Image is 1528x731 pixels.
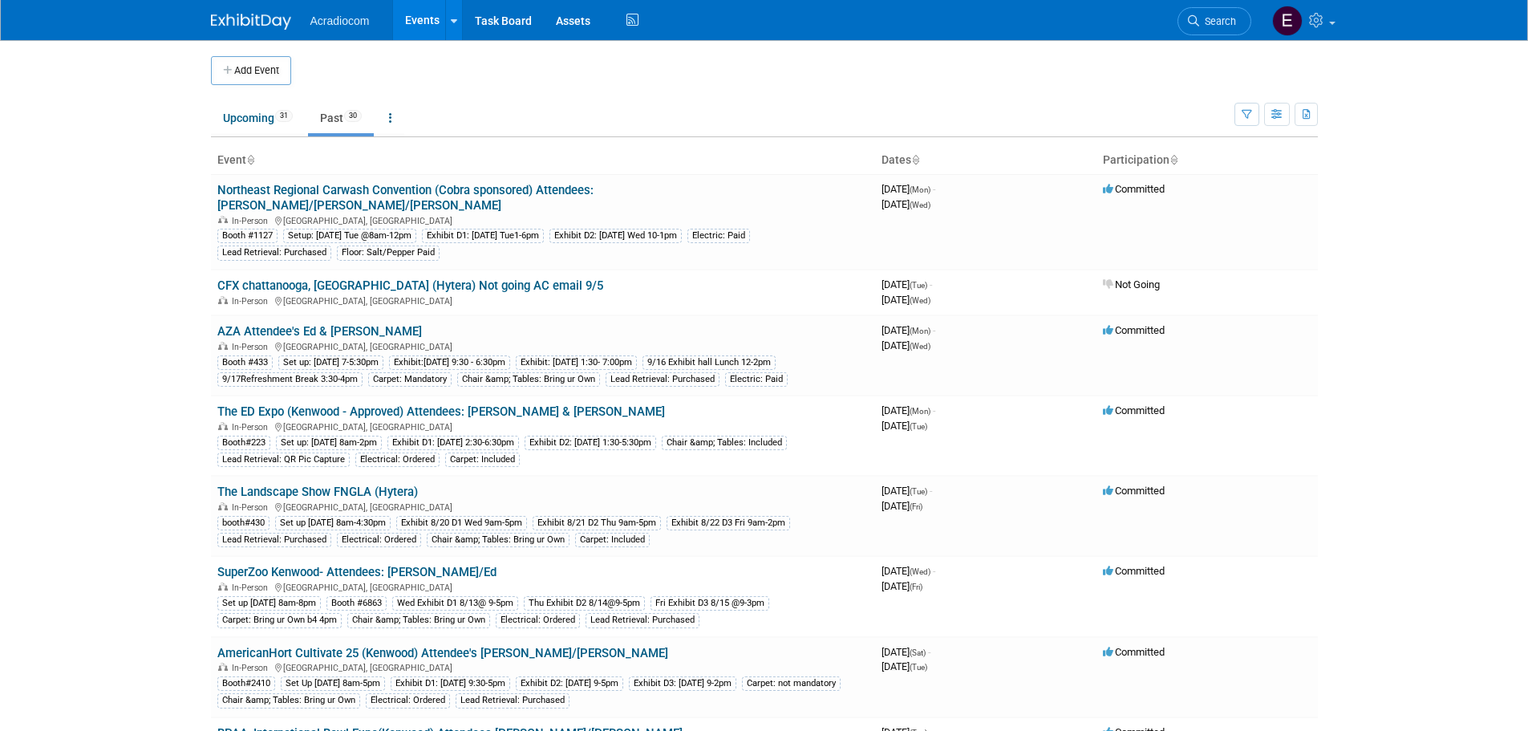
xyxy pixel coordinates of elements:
[217,229,278,243] div: Booth #1127
[218,296,228,304] img: In-Person Event
[217,516,270,530] div: booth#430
[278,355,383,370] div: Set up: [DATE] 7-5:30pm
[930,278,932,290] span: -
[211,14,291,30] img: ExhibitDay
[217,693,360,708] div: Chair &amp; Tables: Bring ur Own
[232,422,273,433] span: In-Person
[276,436,382,450] div: Set up: [DATE] 8am-2pm
[344,110,362,122] span: 30
[387,436,519,450] div: Exhibit D1: [DATE] 2:30-6:30pm
[882,324,935,336] span: [DATE]
[642,355,776,370] div: 9/16 Exhibit hall Lunch 12-2pm
[368,372,452,387] div: Carpet: Mandatory
[217,500,869,513] div: [GEOGRAPHIC_DATA], [GEOGRAPHIC_DATA]
[1103,324,1165,336] span: Committed
[275,516,391,530] div: Set up [DATE] 8am-4:30pm
[217,436,270,450] div: Booth#223
[910,407,930,416] span: (Mon)
[524,596,645,611] div: Thu Exhibit D2 8/14@9-5pm
[310,14,370,27] span: Acradiocom
[232,583,273,593] span: In-Person
[232,663,273,673] span: In-Person
[217,324,422,339] a: AZA Attendee's Ed & [PERSON_NAME]
[232,502,273,513] span: In-Person
[1177,7,1251,35] a: Search
[281,676,385,691] div: Set Up [DATE] 8am-5pm
[910,281,927,290] span: (Tue)
[217,183,594,213] a: Northeast Regional Carwash Convention (Cobra sponsored) Attendees: [PERSON_NAME]/[PERSON_NAME]/[P...
[516,676,623,691] div: Exhibit D2: [DATE] 9-5pm
[427,533,569,547] div: Chair &amp; Tables: Bring ur Own
[217,294,869,307] div: [GEOGRAPHIC_DATA], [GEOGRAPHIC_DATA]
[1103,565,1165,577] span: Committed
[246,153,254,166] a: Sort by Event Name
[217,278,603,293] a: CFX chattanooga, [GEOGRAPHIC_DATA] (Hytera) Not going AC email 9/5
[662,436,787,450] div: Chair &amp; Tables: Included
[217,246,331,260] div: Lead Retrieval: Purchased
[933,183,935,195] span: -
[1103,485,1165,497] span: Committed
[496,613,580,627] div: Electrical: Ordered
[389,355,510,370] div: Exhibit:[DATE] 9:30 - 6:30pm
[882,183,935,195] span: [DATE]
[911,153,919,166] a: Sort by Start Date
[422,229,544,243] div: Exhibit D1: [DATE] Tue1-6pm
[211,147,875,174] th: Event
[217,676,275,691] div: Booth#2410
[882,580,922,592] span: [DATE]
[882,646,930,658] span: [DATE]
[533,516,661,530] div: Exhibit 8/21 D2 Thu 9am-5pm
[606,372,719,387] div: Lead Retrieval: Purchased
[586,613,699,627] div: Lead Retrieval: Purchased
[217,213,869,226] div: [GEOGRAPHIC_DATA], [GEOGRAPHIC_DATA]
[1199,15,1236,27] span: Search
[392,596,518,611] div: Wed Exhibit D1 8/13@ 9-5pm
[217,596,321,611] div: Set up [DATE] 8am-8pm
[217,580,869,593] div: [GEOGRAPHIC_DATA], [GEOGRAPHIC_DATA]
[910,327,930,335] span: (Mon)
[1096,147,1318,174] th: Participation
[687,229,750,243] div: Electric: Paid
[232,216,273,226] span: In-Person
[217,613,342,627] div: Carpet: Bring ur Own b4 4pm
[308,103,374,133] a: Past30
[217,355,273,370] div: Booth #433
[232,342,273,352] span: In-Person
[933,324,935,336] span: -
[347,613,490,627] div: Chair &amp; Tables: Bring ur Own
[217,565,496,579] a: SuperZoo Kenwood- Attendees: [PERSON_NAME]/Ed
[725,372,788,387] div: Electric: Paid
[882,485,932,497] span: [DATE]
[217,372,363,387] div: 9/17Refreshment Break 3:30-4pm
[910,583,922,591] span: (Fri)
[218,342,228,350] img: In-Person Event
[217,533,331,547] div: Lead Retrieval: Purchased
[910,422,927,431] span: (Tue)
[910,296,930,305] span: (Wed)
[882,420,927,432] span: [DATE]
[742,676,841,691] div: Carpet: not mandatory
[218,502,228,510] img: In-Person Event
[910,663,927,672] span: (Tue)
[629,676,736,691] div: Exhibit D3: [DATE] 9-2pm
[1103,646,1165,658] span: Committed
[882,565,935,577] span: [DATE]
[910,502,922,511] span: (Fri)
[211,103,305,133] a: Upcoming31
[337,533,421,547] div: Electrical: Ordered
[337,246,440,260] div: Floor: Salt/Pepper Paid
[396,516,527,530] div: Exhibit 8/20 D1 Wed 9am-5pm
[882,198,930,210] span: [DATE]
[1169,153,1177,166] a: Sort by Participation Type
[211,56,291,85] button: Add Event
[456,693,569,708] div: Lead Retrieval: Purchased
[882,278,932,290] span: [DATE]
[457,372,600,387] div: Chair &amp; Tables: Bring ur Own
[217,660,869,673] div: [GEOGRAPHIC_DATA], [GEOGRAPHIC_DATA]
[933,565,935,577] span: -
[355,453,440,467] div: Electrical: Ordered
[882,500,922,512] span: [DATE]
[882,339,930,351] span: [DATE]
[217,420,869,433] div: [GEOGRAPHIC_DATA], [GEOGRAPHIC_DATA]
[882,660,927,672] span: [DATE]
